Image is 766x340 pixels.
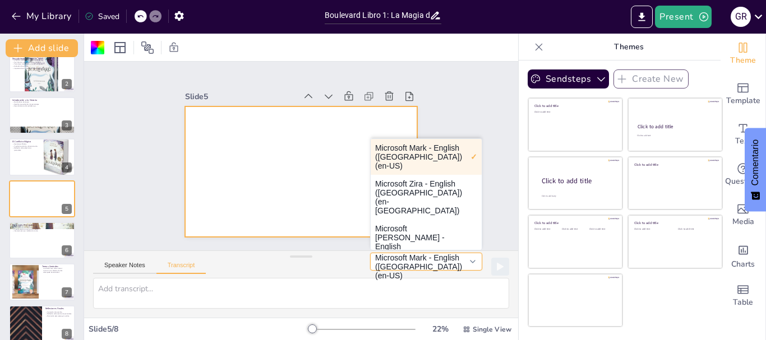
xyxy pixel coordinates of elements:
div: Add a table [721,276,765,316]
p: Evolución de su estilo. [12,65,72,67]
div: Click to add title [534,104,615,108]
div: Add ready made slides [721,74,765,114]
p: El Conflicto Mágico [12,140,39,143]
p: Sus historias mezclan fantasía y realidad. [12,60,72,63]
div: Change the overall theme [721,34,765,74]
span: Questions [725,175,762,188]
span: Charts [731,258,755,271]
p: Desafíos que enfrentan los personajes. [12,103,72,105]
button: Speaker Notes [93,262,156,274]
div: 7 [9,263,75,300]
span: Text [735,135,751,147]
p: Decisiones difíciles. [12,143,39,145]
div: Click to add text [678,228,713,231]
button: Microsoft Zira - English ([GEOGRAPHIC_DATA]) (en-[GEOGRAPHIC_DATA]) [371,175,482,220]
p: Prueba de valentía y determinación. [12,145,39,147]
p: Reflexión sobre aventuras personales. [45,313,72,315]
div: Add images, graphics, shapes or video [721,195,765,235]
button: Transcript [156,262,206,274]
div: Click to add text [637,134,712,137]
div: 4 [9,138,75,175]
div: Get real-time input from your audience [721,155,765,195]
button: Microsoft [PERSON_NAME] - English ([GEOGRAPHIC_DATA]) (en-US) [371,220,482,273]
div: Click to add text [534,228,560,231]
div: Click to add title [634,221,714,225]
span: Single View [473,325,511,334]
button: Play [491,258,509,276]
p: Reflexiones Finales [45,306,72,310]
button: Microsoft Mark - English ([GEOGRAPHIC_DATA]) (en-US) [370,253,482,271]
div: 3 [62,120,72,131]
div: Click to add title [638,123,712,130]
p: Amistad como tema central. [42,268,72,270]
input: Insert title [325,7,430,24]
font: Comentario [750,139,760,186]
div: 2 [62,79,72,89]
div: Click to add text [634,228,670,231]
p: Descubriendo a [PERSON_NAME] [12,57,72,60]
div: G R [731,7,751,27]
div: Add text boxes [721,114,765,155]
p: Motivación para perseguir sueños. [45,315,72,317]
button: G R [731,6,751,28]
p: Transformación a través de la magia. [12,228,72,230]
div: Click to add title [542,176,613,186]
div: Click to add text [562,228,587,231]
span: Table [733,296,753,309]
div: 5 [9,180,75,217]
span: Position [141,41,154,54]
div: Click to add body [542,195,612,198]
button: Sendsteps [528,69,609,89]
div: Layout [111,39,129,57]
div: 4 [62,162,72,173]
p: Protagonistas con sueños y miedos. [12,226,72,228]
div: 6 [62,245,72,255]
div: Add charts and graphs [721,235,765,276]
p: Interacciones que moldean la trama. [12,230,72,232]
p: Themes [548,34,709,60]
button: Create New [613,69,689,89]
button: Add slide [6,39,78,57]
div: Click to add title [534,221,615,225]
div: Click to add title [634,162,714,166]
div: 7 [62,287,72,297]
p: Personajes memorables y tramas intrigantes. [12,63,72,65]
p: [PERSON_NAME] es una escritora talentosa. [12,59,72,61]
div: 8 [62,329,72,339]
div: Click to add text [534,111,615,114]
button: Present [655,6,711,28]
button: Comentarios - Mostrar encuesta [745,128,766,212]
div: 2 [9,55,75,92]
p: Temas Centrales [42,265,72,268]
button: Export to PowerPoint [631,6,653,28]
div: Click to add text [589,228,615,231]
button: Microsoft Mark - English ([GEOGRAPHIC_DATA]) (en-US) [371,139,482,175]
div: 3 [9,97,75,134]
div: Slide 5 [185,91,296,102]
span: Media [732,216,754,228]
p: Descubrimiento del verdadero yo. [12,105,72,108]
button: My Library [8,7,76,25]
div: Saved [85,11,119,22]
p: Personajes Principales [12,223,72,227]
div: 22 % [427,324,454,334]
p: Importancia en la literatura contemporánea. [12,67,72,69]
p: Reflexión sobre elecciones personales. [12,147,39,151]
p: Amor en sus diversas formas. [42,269,72,272]
p: Búsqueda de identidad. [42,272,72,274]
div: Slide 5 / 8 [89,324,308,334]
div: 6 [9,222,75,259]
p: Introducción a la Historia [12,99,72,102]
div: 5 [62,204,72,214]
span: Theme [730,54,756,67]
p: Sensación de asombro. [45,311,72,313]
span: Template [726,95,760,107]
p: Mundo lleno de magia. [12,101,72,103]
